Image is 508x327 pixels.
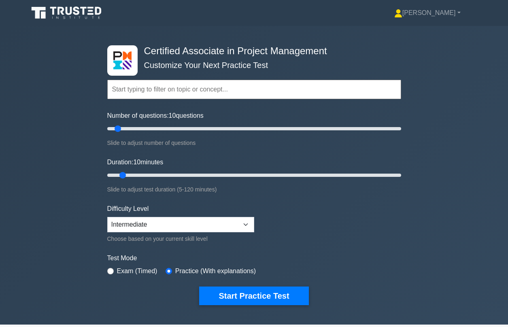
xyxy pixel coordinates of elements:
[175,266,256,276] label: Practice (With explanations)
[117,266,157,276] label: Exam (Timed)
[141,45,361,57] h4: Certified Associate in Project Management
[107,138,401,148] div: Slide to adjust number of questions
[107,253,401,263] label: Test Mode
[107,111,204,121] label: Number of questions: questions
[199,287,308,305] button: Start Practice Test
[107,157,164,167] label: Duration: minutes
[107,204,149,214] label: Difficulty Level
[169,112,176,119] span: 10
[107,185,401,194] div: Slide to adjust test duration (5-120 minutes)
[133,159,140,166] span: 10
[107,234,254,244] div: Choose based on your current skill level
[375,5,480,21] a: [PERSON_NAME]
[107,80,401,99] input: Start typing to filter on topic or concept...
